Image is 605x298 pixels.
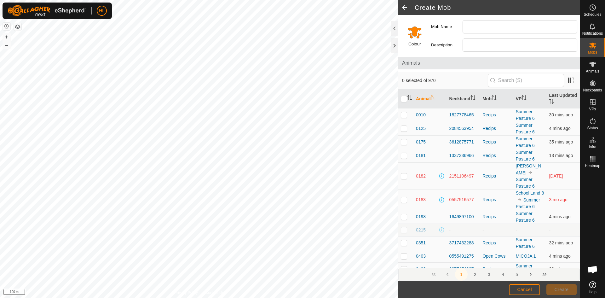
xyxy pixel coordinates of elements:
[580,279,605,296] a: Help
[516,197,540,209] a: Summer Pasture 6
[402,77,488,84] span: 0 selected of 970
[416,112,426,118] span: 0010
[549,112,573,117] span: 13 Oct 2025, 10:40 am
[584,13,601,16] span: Schedules
[509,284,540,295] button: Cancel
[3,23,10,30] button: Reset Map
[470,96,475,101] p-sorticon: Activate to sort
[413,90,447,108] th: Animal
[449,173,478,179] div: 2151106497
[416,196,426,203] span: 0183
[583,260,602,279] div: Open chat
[3,33,10,41] button: +
[516,136,535,148] a: Summer Pasture 6
[8,5,86,16] img: Gallagher Logo
[415,4,580,11] h2: Create Mob
[416,125,426,132] span: 0125
[549,266,573,272] span: 13 Oct 2025, 10:49 am
[516,123,535,134] a: Summer Pasture 6
[492,96,497,101] p-sorticon: Activate to sort
[516,109,535,121] a: Summer Pasture 6
[416,213,426,220] span: 0198
[407,96,412,101] p-sorticon: Activate to sort
[516,254,536,259] a: MICOJA 1
[480,90,513,108] th: Mob
[513,90,547,108] th: VP
[516,263,535,275] a: Summer Pasture 6
[482,152,511,159] div: Recips
[482,240,511,246] div: Recips
[488,74,564,87] input: Search (S)
[482,253,511,260] div: Open Cows
[538,268,551,281] button: Last Page
[517,197,522,202] img: to
[431,38,463,52] label: Description
[449,112,478,118] div: 1827778465
[516,237,535,249] a: Summer Pasture 6
[524,268,537,281] button: Next Page
[455,268,468,281] button: 1
[549,214,570,219] span: 13 Oct 2025, 11:07 am
[482,196,511,203] div: Recips
[516,211,535,223] a: Summer Pasture 6
[14,23,21,31] button: Map Layers
[549,139,573,144] span: 13 Oct 2025, 10:36 am
[449,196,478,203] div: 0557516577
[449,152,478,159] div: 1337336966
[174,290,198,295] a: Privacy Policy
[516,227,517,232] app-display-virtual-paddock-transition: -
[416,139,426,145] span: 0175
[431,96,436,101] p-sorticon: Activate to sort
[586,69,599,73] span: Animals
[408,41,421,47] label: Colour
[447,90,480,108] th: Neckband
[416,227,426,233] span: 0215
[549,126,570,131] span: 13 Oct 2025, 11:07 am
[549,197,567,202] span: 18 June 2025, 2:08 pm
[449,213,478,220] div: 1649897100
[449,253,478,260] div: 0555491275
[516,163,541,175] a: [PERSON_NAME]
[449,125,478,132] div: 2084563954
[449,227,478,233] div: -
[546,284,577,295] button: Create
[549,153,573,158] span: 13 Oct 2025, 10:58 am
[549,254,570,259] span: 13 Oct 2025, 11:07 am
[449,266,478,272] div: 2077474897
[521,96,527,101] p-sorticon: Activate to sort
[497,268,509,281] button: 4
[483,268,495,281] button: 3
[482,112,511,118] div: Recips
[402,59,576,67] span: Animals
[482,266,511,272] div: Recips
[449,139,478,145] div: 3612875771
[516,190,544,196] a: School Land 8
[589,290,596,294] span: Help
[549,173,563,178] span: 20 Sept 2025, 6:07 pm
[587,126,598,130] span: Status
[516,150,535,161] a: Summer Pasture 6
[416,266,426,272] span: 0408
[528,170,533,175] img: to
[582,32,603,35] span: Notifications
[482,227,511,233] div: -
[482,125,511,132] div: Recips
[416,253,426,260] span: 0403
[482,173,511,179] div: Recips
[510,268,523,281] button: 5
[589,107,596,111] span: VPs
[3,41,10,49] button: –
[431,20,463,33] label: Mob Name
[546,90,580,108] th: Last Updated
[449,240,478,246] div: 3717432288
[99,8,105,14] span: HL
[583,88,602,92] span: Neckbands
[517,287,532,292] span: Cancel
[416,173,426,179] span: 0182
[516,177,535,189] a: Summer Pasture 6
[588,50,597,54] span: Mobs
[549,227,550,232] span: -
[205,290,224,295] a: Contact Us
[549,100,554,105] p-sorticon: Activate to sort
[585,164,600,168] span: Heatmap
